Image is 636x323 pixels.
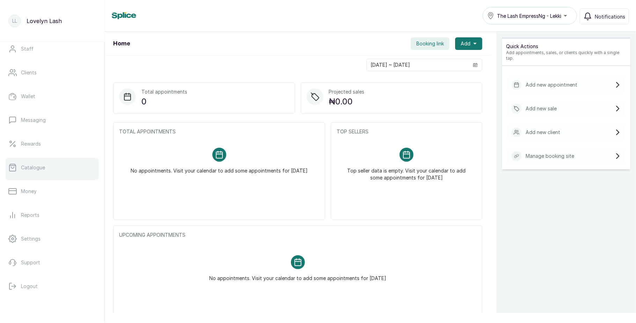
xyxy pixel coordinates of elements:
[483,7,577,24] button: The Lash EmpressNg - Lekki
[6,253,99,272] a: Support
[595,13,625,20] span: Notifications
[119,128,319,135] p: TOTAL APPOINTMENTS
[6,87,99,106] a: Wallet
[21,117,46,124] p: Messaging
[21,164,45,171] p: Catalogue
[21,235,41,242] p: Settings
[455,37,482,50] button: Add
[21,212,39,219] p: Reports
[497,12,561,20] span: The Lash EmpressNg - Lekki
[526,129,560,136] p: Add new client
[580,8,629,24] button: Notifications
[329,88,365,95] p: Projected sales
[6,182,99,201] a: Money
[329,95,365,108] p: ₦0.00
[6,229,99,249] a: Settings
[21,283,38,290] p: Logout
[506,43,626,50] p: Quick Actions
[6,205,99,225] a: Reports
[526,105,557,112] p: Add new sale
[6,110,99,130] a: Messaging
[113,39,130,48] h1: Home
[119,232,476,238] p: UPCOMING APPOINTMENTS
[506,50,626,61] p: Add appointments, sales, or clients quickly with a single tap.
[21,140,41,147] p: Rewards
[6,39,99,59] a: Staff
[526,153,574,160] p: Manage booking site
[461,40,470,47] span: Add
[21,259,40,266] p: Support
[21,45,34,52] p: Staff
[367,59,469,71] input: Select date
[411,37,449,50] button: Booking link
[21,188,37,195] p: Money
[337,128,476,135] p: TOP SELLERS
[416,40,444,47] span: Booking link
[6,134,99,154] a: Rewards
[473,63,478,67] svg: calendar
[209,269,386,282] p: No appointments. Visit your calendar to add some appointments for [DATE]
[6,277,99,296] button: Logout
[6,63,99,82] a: Clients
[21,69,37,76] p: Clients
[21,93,35,100] p: Wallet
[345,162,468,181] p: Top seller data is empty. Visit your calendar to add some appointments for [DATE]
[131,162,308,174] p: No appointments. Visit your calendar to add some appointments for [DATE]
[526,81,577,88] p: Add new appointment
[27,17,62,25] p: Lovelyn Lash
[6,158,99,177] a: Catalogue
[141,95,187,108] p: 0
[12,17,17,24] p: LL
[141,88,187,95] p: Total appointments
